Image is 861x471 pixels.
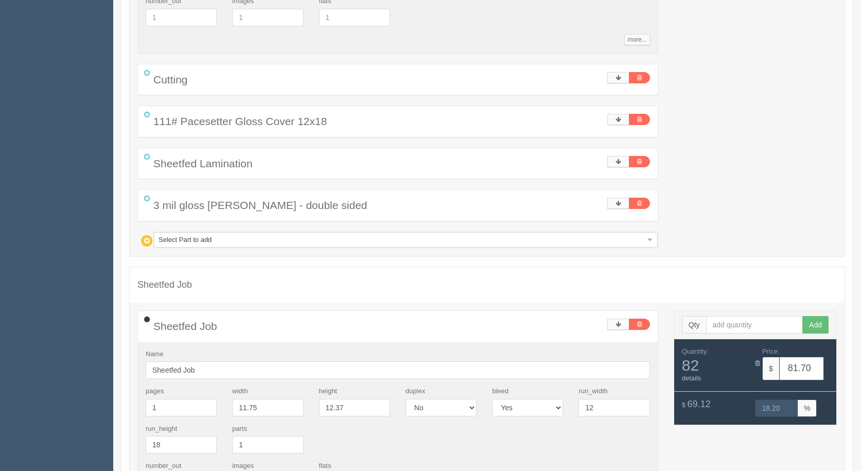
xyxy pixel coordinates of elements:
span: Select Part to add [159,233,644,247]
a: more... [624,34,649,45]
input: Name [146,361,650,379]
input: 1 [232,9,303,26]
span: $ [762,357,779,380]
a: Select Part to add [154,232,658,248]
input: 1 [319,9,390,26]
label: pages [146,387,164,396]
label: duplex [406,387,425,396]
span: Price: [762,347,779,355]
button: Add [802,316,829,334]
span: 69.12 [688,399,711,409]
span: Qty [682,316,706,334]
h4: Sheetfed Job [137,280,837,290]
span: 3 mil gloss [PERSON_NAME] - double sided [153,199,367,211]
span: % [798,399,817,417]
span: Quantity: [682,347,709,355]
label: height [319,387,337,396]
span: Sheetfed Lamination [153,158,253,169]
input: add quantity [706,316,803,334]
span: 111# Pacesetter Gloss Cover 12x18 [153,115,327,127]
label: bleed [492,387,508,396]
span: $ [682,401,686,409]
a: details [682,374,701,382]
label: flats [319,461,331,471]
span: Sheetfed Job [153,320,217,332]
label: parts [232,424,247,434]
span: Cutting [153,74,188,85]
label: width [232,387,248,396]
label: Name [146,350,164,359]
span: 82 [682,357,748,374]
label: images [232,461,254,471]
label: run_height [146,424,177,434]
label: number_out [146,461,181,471]
input: 1 [146,9,217,26]
label: run_width [578,387,607,396]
